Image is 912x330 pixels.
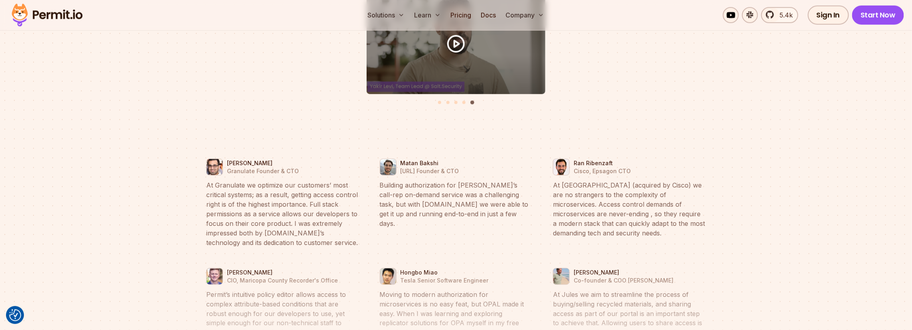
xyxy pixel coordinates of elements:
img: Ran Ribenzaft | Cisco, Epsagon CTO [553,157,569,178]
img: Jean Philippe Boul | Co-founder & COO Jules AI [553,266,569,287]
img: Tal Saiag | Granulate Founder & CTO [207,157,223,178]
button: Go to slide 2 [446,101,450,104]
a: Pricing [447,7,474,23]
p: Tesla Senior Software Engineer [401,277,489,285]
a: Start Now [852,6,904,25]
p: Granulate Founder & CTO [227,167,299,175]
button: Solutions [364,7,408,23]
p: [PERSON_NAME] [227,159,299,167]
p: Hongbo Miao [401,269,489,277]
p: Ran Ribenzaft [574,159,631,167]
a: Sign In [808,6,849,25]
p: Matan Bakshi [401,159,459,167]
button: Company [502,7,547,23]
p: [URL] Founder & CTO [401,167,459,175]
img: Matan Bakshi | Buzzer.ai Founder & CTO [380,157,396,178]
p: CIO, Maricopa County Recorder's Office [227,277,338,285]
blockquote: Building authorization for [PERSON_NAME]’s call-rep on-demand service was a challenging task, but... [380,180,533,228]
blockquote: At Granulate we optimize our customers’ most critical systems; as a result, getting access contro... [206,180,359,247]
ul: Select a slide to show [201,93,711,105]
blockquote: At [GEOGRAPHIC_DATA] (acquired by Cisco) we are no strangers to the complexity of microservices. ... [553,180,706,238]
button: Go to slide 1 [438,101,441,104]
button: Go to slide 4 [462,101,466,104]
button: Consent Preferences [9,309,21,321]
button: Go to slide 3 [454,101,458,104]
span: 5.4k [775,10,793,20]
img: Hongbo Miao | Tesla Senior Software Engineer [380,266,396,287]
img: Nate Young | CIO, Maricopa County Recorder's Office [207,266,223,287]
p: [PERSON_NAME] [574,269,673,277]
p: [PERSON_NAME] [227,269,338,277]
img: Permit logo [8,2,86,29]
a: Docs [478,7,499,23]
a: 5.4k [761,7,798,23]
p: Co-founder & COO [PERSON_NAME] [574,277,673,285]
img: Revisit consent button [9,309,21,321]
button: Learn [411,7,444,23]
button: Go to slide 5 [470,101,474,105]
p: Cisco, Epsagon CTO [574,167,631,175]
